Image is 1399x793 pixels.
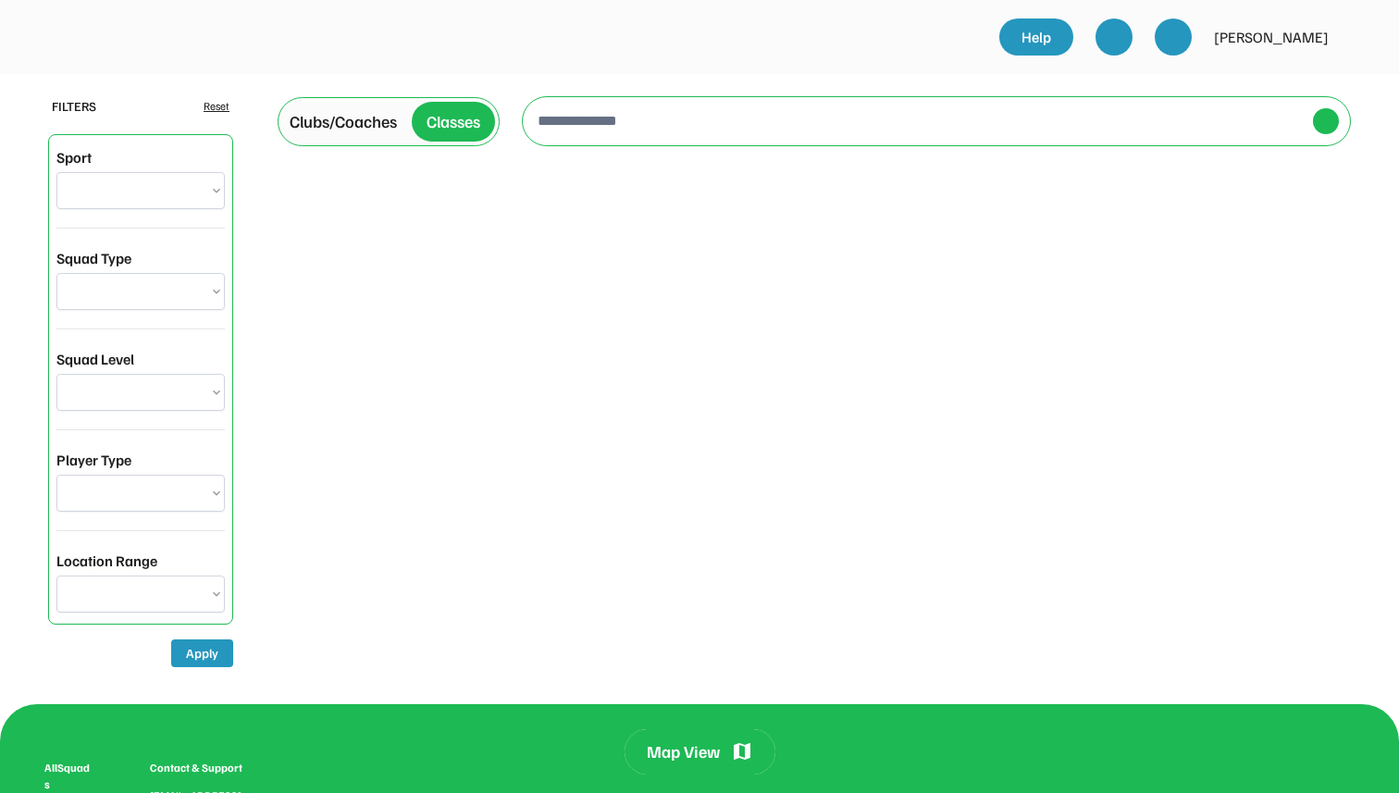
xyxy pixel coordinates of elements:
[56,348,134,370] div: Squad Level
[44,760,94,793] div: AllSquads
[204,98,229,115] div: Reset
[56,550,157,572] div: Location Range
[1340,19,1377,56] img: yH5BAEAAAAALAAAAAABAAEAAAIBRAA7
[1214,26,1329,48] div: [PERSON_NAME]
[56,449,131,471] div: Player Type
[171,639,233,667] button: Apply
[26,19,211,54] img: yH5BAEAAAAALAAAAAABAAEAAAIBRAA7
[52,96,96,116] div: FILTERS
[999,19,1073,56] a: Help
[1164,28,1182,46] img: yH5BAEAAAAALAAAAAABAAEAAAIBRAA7
[56,146,92,168] div: Sport
[647,740,720,763] div: Map View
[427,109,480,134] div: Classes
[1319,114,1333,129] img: yH5BAEAAAAALAAAAAABAAEAAAIBRAA7
[1105,28,1123,46] img: yH5BAEAAAAALAAAAAABAAEAAAIBRAA7
[56,247,131,269] div: Squad Type
[290,109,397,134] div: Clubs/Coaches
